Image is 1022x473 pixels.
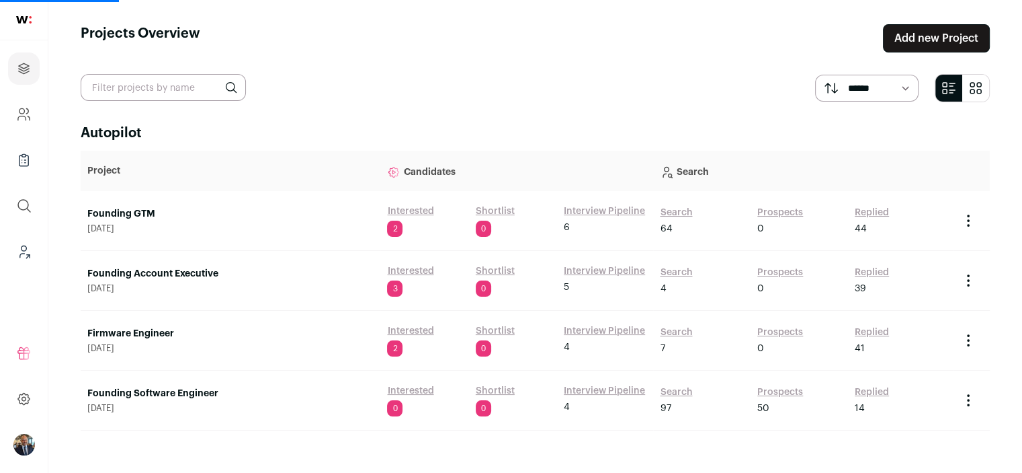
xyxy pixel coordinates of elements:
[87,327,374,340] a: Firmware Engineer
[87,343,374,354] span: [DATE]
[855,326,889,339] a: Replied
[757,402,769,415] span: 50
[855,222,867,235] span: 44
[757,206,803,219] a: Prospects
[8,52,40,85] a: Projects
[476,340,491,357] span: 0
[476,221,491,237] span: 0
[87,223,374,234] span: [DATE]
[855,402,865,415] span: 14
[564,384,645,398] a: Interview Pipeline
[476,384,515,398] a: Shortlist
[8,235,40,268] a: Leads (Backoffice)
[476,264,515,278] a: Shortlist
[87,283,374,294] span: [DATE]
[387,281,402,297] span: 3
[87,207,374,221] a: Founding GTM
[564,264,645,278] a: Interview Pipeline
[8,144,40,176] a: Company Lists
[855,386,889,399] a: Replied
[855,282,866,295] span: 39
[660,402,671,415] span: 97
[81,24,200,52] h1: Projects Overview
[81,74,246,101] input: Filter projects by name
[387,400,402,416] span: 0
[757,282,764,295] span: 0
[883,24,990,52] a: Add new Project
[855,266,889,279] a: Replied
[87,387,374,400] a: Founding Software Engineer
[757,222,764,235] span: 0
[960,332,976,349] button: Project Actions
[660,206,692,219] a: Search
[564,400,570,414] span: 4
[660,342,665,355] span: 7
[387,340,402,357] span: 2
[13,434,35,456] img: 18202275-medium_jpg
[564,324,645,338] a: Interview Pipeline
[757,386,803,399] a: Prospects
[660,326,692,339] a: Search
[387,324,433,338] a: Interested
[564,221,570,234] span: 6
[387,221,402,237] span: 2
[81,124,990,143] h2: Autopilot
[757,266,803,279] a: Prospects
[960,213,976,229] button: Project Actions
[387,205,433,218] a: Interested
[960,272,976,289] button: Project Actions
[660,222,672,235] span: 64
[564,281,569,294] span: 5
[660,266,692,279] a: Search
[660,282,666,295] span: 4
[855,206,889,219] a: Replied
[757,326,803,339] a: Prospects
[855,342,865,355] span: 41
[564,340,570,354] span: 4
[387,264,433,278] a: Interested
[387,157,646,184] p: Candidates
[87,403,374,414] span: [DATE]
[476,281,491,297] span: 0
[660,157,946,184] p: Search
[757,342,764,355] span: 0
[387,384,433,398] a: Interested
[476,205,515,218] a: Shortlist
[960,392,976,408] button: Project Actions
[476,400,491,416] span: 0
[87,164,374,178] p: Project
[87,267,374,281] a: Founding Account Executive
[660,386,692,399] a: Search
[564,205,645,218] a: Interview Pipeline
[476,324,515,338] a: Shortlist
[13,434,35,456] button: Open dropdown
[8,98,40,131] a: Company and ATS Settings
[16,16,32,24] img: wellfound-shorthand-0d5821cbd27db2630d0214b213865d53afaa358527fdda9d0ea32b1df1b89c2c.svg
